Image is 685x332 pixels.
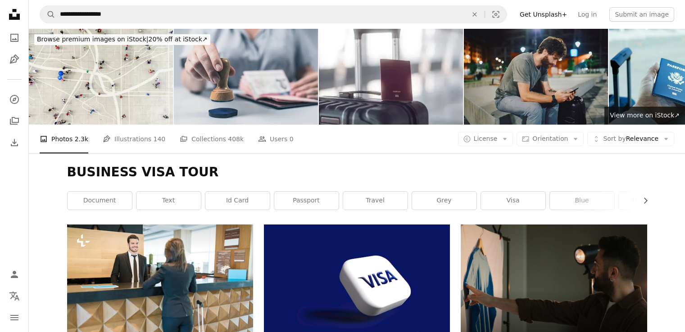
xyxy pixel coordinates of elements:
[5,134,23,152] a: Download History
[174,29,318,125] img: Immigration and passport control at the airport. woman border control officer puts a stamp in the...
[136,192,201,210] a: text
[603,135,658,144] span: Relevance
[67,282,253,290] a: Handsome mid adult manager smiling while looking at businesswoman standing with luggage at front ...
[532,135,568,142] span: Orientation
[40,6,55,23] button: Search Unsplash
[5,50,23,68] a: Illustrations
[637,192,647,210] button: scroll list to the right
[485,6,507,23] button: Visual search
[67,164,647,180] h1: BUSINESS VISA TOUR
[5,309,23,327] button: Menu
[40,5,507,23] form: Find visuals sitewide
[37,36,208,43] span: 20% off at iStock ↗
[180,125,244,153] a: Collections 408k
[274,192,339,210] a: passport
[609,7,674,22] button: Submit an image
[481,192,545,210] a: visa
[412,192,476,210] a: grey
[103,125,165,153] a: Illustrations 140
[343,192,408,210] a: travel
[465,6,485,23] button: Clear
[37,36,148,43] span: Browse premium images on iStock |
[619,192,683,210] a: us passport
[68,192,132,210] a: document
[258,125,294,153] a: Users 0
[587,132,674,146] button: Sort byRelevance
[5,112,23,130] a: Collections
[550,192,614,210] a: blue
[5,90,23,108] a: Explore
[5,287,23,305] button: Language
[474,135,498,142] span: License
[154,134,166,144] span: 140
[603,135,626,142] span: Sort by
[5,29,23,47] a: Photos
[610,112,680,119] span: View more on iStock ↗
[514,7,572,22] a: Get Unsplash+
[290,134,294,144] span: 0
[464,29,608,125] img: Man, tourist and night with phone or luggage for travel, waiting or navigation app in city. Male ...
[29,29,216,50] a: Browse premium images on iStock|20% off at iStock↗
[5,265,23,283] a: Log in / Sign up
[264,283,450,291] a: a white dice with the word visa on it
[228,134,244,144] span: 408k
[319,29,463,125] img: Passport resting on luggage in airport terminal symbolizing international travel
[458,132,513,146] button: License
[205,192,270,210] a: id card
[604,107,685,125] a: View more on iStock↗
[517,132,584,146] button: Orientation
[572,7,602,22] a: Log in
[29,29,173,125] img: Crowd standing on top of city map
